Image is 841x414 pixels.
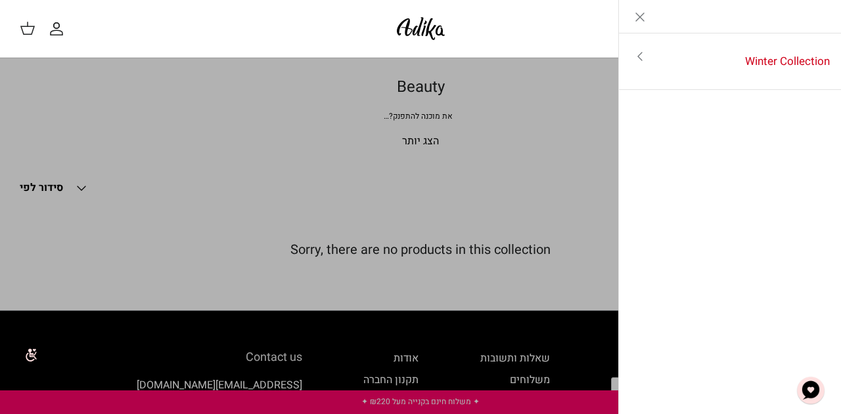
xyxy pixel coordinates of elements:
[393,13,449,44] img: Adika IL
[10,337,46,373] img: accessibility_icon02.svg
[791,371,830,410] button: צ'אט
[49,21,70,37] a: החשבון שלי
